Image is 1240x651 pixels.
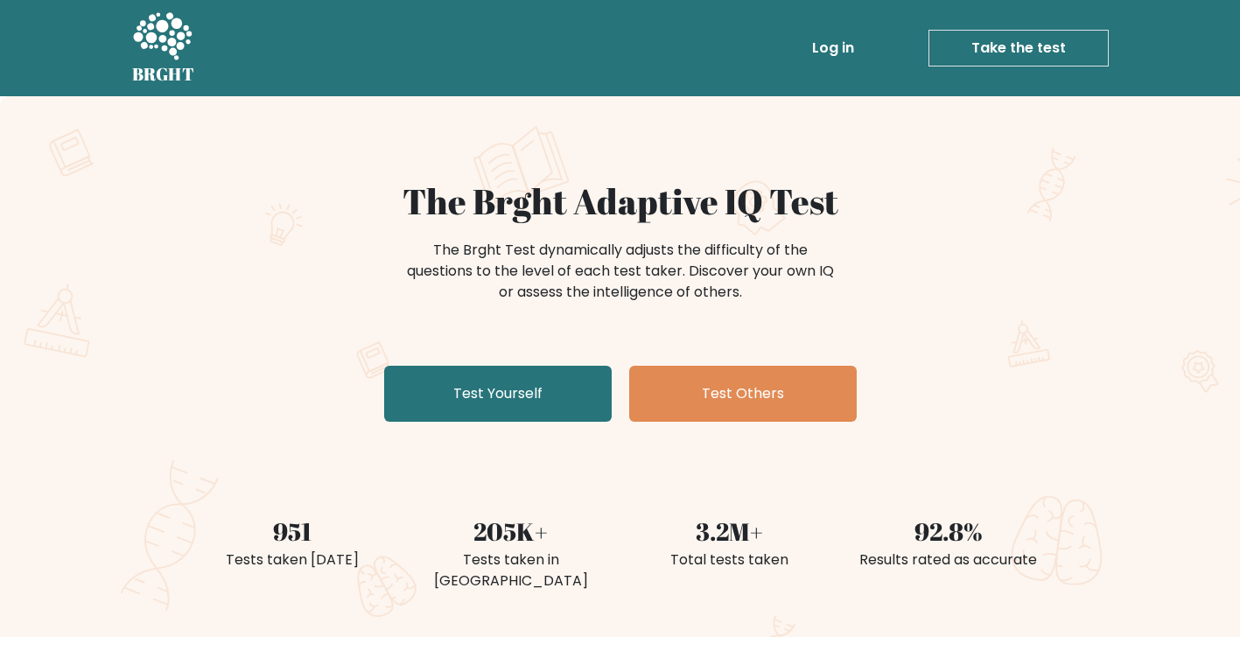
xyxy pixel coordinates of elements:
[850,549,1047,570] div: Results rated as accurate
[132,64,195,85] h5: BRGHT
[412,549,610,591] div: Tests taken in [GEOGRAPHIC_DATA]
[850,513,1047,549] div: 92.8%
[193,513,391,549] div: 951
[193,549,391,570] div: Tests taken [DATE]
[629,366,857,422] a: Test Others
[384,366,612,422] a: Test Yourself
[631,513,829,549] div: 3.2M+
[132,7,195,89] a: BRGHT
[631,549,829,570] div: Total tests taken
[928,30,1109,66] a: Take the test
[805,31,861,66] a: Log in
[402,240,839,303] div: The Brght Test dynamically adjusts the difficulty of the questions to the level of each test take...
[412,513,610,549] div: 205K+
[193,180,1047,222] h1: The Brght Adaptive IQ Test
